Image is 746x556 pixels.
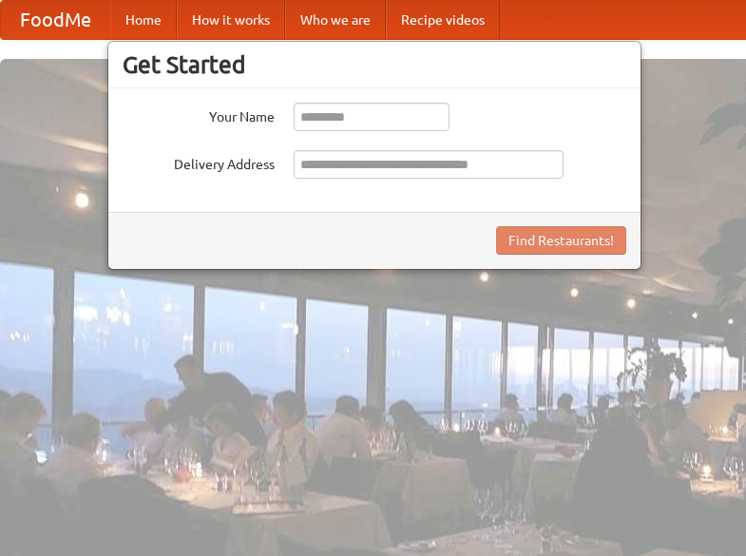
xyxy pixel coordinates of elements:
[123,103,275,126] label: Your Name
[123,150,275,174] label: Delivery Address
[123,50,626,79] h3: Get Started
[496,226,626,255] button: Find Restaurants!
[177,1,285,39] a: How it works
[285,1,386,39] a: Who we are
[110,1,177,39] a: Home
[386,1,500,39] a: Recipe videos
[1,1,110,39] a: FoodMe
